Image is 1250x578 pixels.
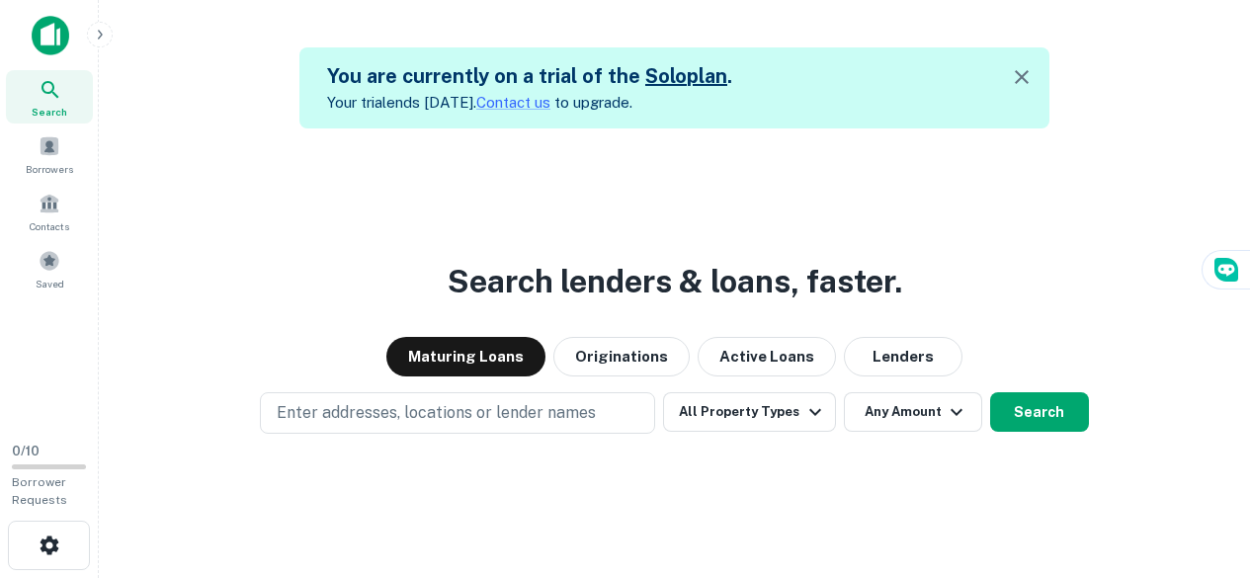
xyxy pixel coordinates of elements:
[327,61,732,91] h5: You are currently on a trial of the .
[26,161,73,177] span: Borrowers
[553,337,690,376] button: Originations
[260,392,655,434] button: Enter addresses, locations or lender names
[6,185,93,238] a: Contacts
[277,401,596,425] p: Enter addresses, locations or lender names
[32,104,67,120] span: Search
[36,276,64,291] span: Saved
[6,242,93,295] a: Saved
[327,91,732,115] p: Your trial ends [DATE]. to upgrade.
[663,392,835,432] button: All Property Types
[32,16,69,55] img: capitalize-icon.png
[990,392,1089,432] button: Search
[844,392,982,432] button: Any Amount
[448,258,902,305] h3: Search lenders & loans, faster.
[6,127,93,181] a: Borrowers
[476,94,550,111] a: Contact us
[844,337,962,376] button: Lenders
[30,218,69,234] span: Contacts
[386,337,545,376] button: Maturing Loans
[12,475,67,507] span: Borrower Requests
[1151,420,1250,515] iframe: Chat Widget
[12,444,40,458] span: 0 / 10
[6,70,93,124] a: Search
[698,337,836,376] button: Active Loans
[645,64,727,88] a: Soloplan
